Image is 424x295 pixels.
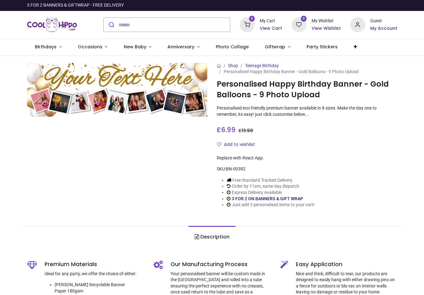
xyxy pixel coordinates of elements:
[45,271,144,277] p: Ideal for any party, we offer the choice of either:
[216,44,249,50] span: Photo Collage
[167,44,194,50] span: Anniversary
[265,44,285,50] span: Giftwrap
[370,18,397,24] div: Guest
[171,260,271,268] h5: Our Manufacturing Process
[249,16,255,22] sup: 0
[45,260,144,268] h5: Premium Materials
[224,69,359,74] span: Personalised Happy Birthday Banner - Gold Balloons - 9 Photo Upload
[257,39,299,55] a: Giftwrap
[27,16,77,34] a: Logo of Cool Hippo
[291,22,307,27] a: 0
[116,39,160,55] a: New Baby
[265,2,397,8] iframe: Customer reviews powered by Trustpilot
[232,196,303,201] a: 3 FOR 2 ON BANNERS & GIFT WRAP
[226,166,246,171] span: BN-00382
[188,226,235,248] a: Description
[27,39,70,55] a: Birthdays
[260,25,282,32] a: View Cart
[260,18,282,24] div: My Cart
[78,44,102,50] span: Occasions
[27,63,208,117] img: Personalised Happy Birthday Banner - Gold Balloons - 9 Photo Upload
[227,177,315,184] li: Free Standard Tracked Delivery
[245,63,279,68] a: Teenage Birthday
[307,44,338,50] span: Party Stickers
[228,63,238,68] a: Shop
[227,183,315,190] li: Order by 11am, same day dispatch
[35,44,57,50] span: Birthdays
[217,79,397,100] h1: Personalised Happy Birthday Banner - Gold Balloons - 9 Photo Upload
[221,125,236,134] span: 6.99
[27,16,77,34] img: Cool Hippo
[217,142,221,147] i: Add to wishlist
[240,22,255,27] a: 0
[301,16,307,22] sup: 0
[227,202,315,208] li: Just add 3 personalised items to your cart!
[104,18,118,32] button: Submit
[217,139,260,150] button: Add to wishlistAdd to wishlist
[55,282,144,294] li: [PERSON_NAME] Recyclable Banner Paper 180gsm
[70,39,116,55] a: Occasions
[227,190,315,196] li: Express Delivery Available
[242,127,253,134] span: 13.98
[217,166,397,172] div: SKU:
[312,18,341,24] div: My Wishlist
[217,125,236,134] span: £
[238,127,253,134] span: £
[217,155,397,161] div: Replace with React App.
[217,105,397,117] p: Personalised eco-friendly premium banner available in 8 sizes. Make the day one to remember, its ...
[160,39,208,55] a: Anniversary
[312,25,341,32] a: View Wishlist
[370,25,397,32] a: My Account
[27,2,124,8] div: 3 FOR 2 BANNERS & GIFTWRAP - FREE DELIVERY
[124,44,146,50] span: New Baby
[296,260,397,268] h5: Easy Application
